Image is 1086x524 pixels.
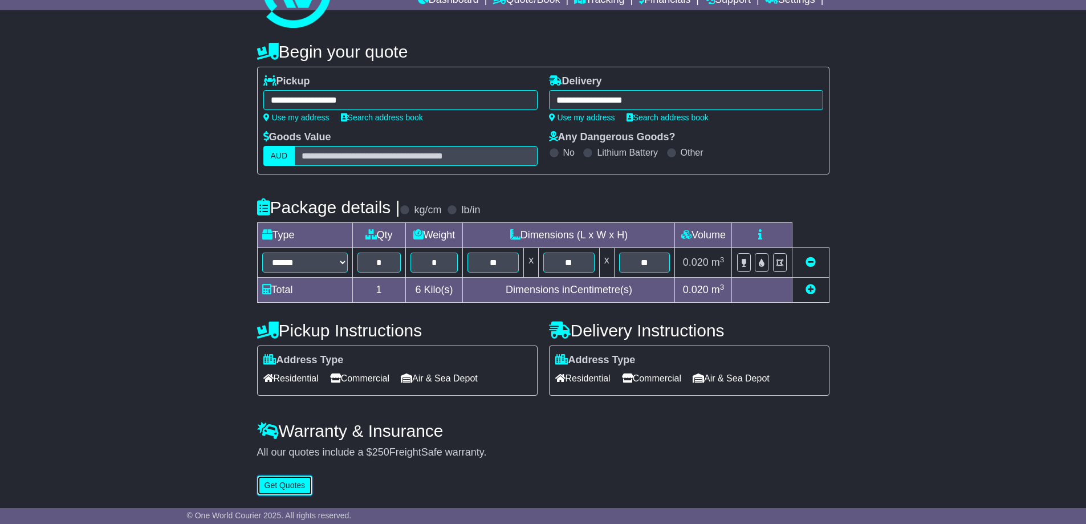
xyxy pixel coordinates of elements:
[524,248,539,278] td: x
[405,278,463,303] td: Kilo(s)
[187,511,352,520] span: © One World Courier 2025. All rights reserved.
[401,369,478,387] span: Air & Sea Depot
[330,369,389,387] span: Commercial
[263,146,295,166] label: AUD
[341,113,423,122] a: Search address book
[683,257,709,268] span: 0.020
[563,147,575,158] label: No
[720,283,725,291] sup: 3
[622,369,681,387] span: Commercial
[257,446,829,459] div: All our quotes include a $ FreightSafe warranty.
[627,113,709,122] a: Search address book
[549,131,676,144] label: Any Dangerous Goods?
[549,113,615,122] a: Use my address
[263,113,330,122] a: Use my address
[681,147,703,158] label: Other
[352,223,405,248] td: Qty
[461,204,480,217] label: lb/in
[683,284,709,295] span: 0.020
[806,257,816,268] a: Remove this item
[263,75,310,88] label: Pickup
[414,204,441,217] label: kg/cm
[372,446,389,458] span: 250
[599,248,614,278] td: x
[415,284,421,295] span: 6
[720,255,725,264] sup: 3
[555,354,636,367] label: Address Type
[263,131,331,144] label: Goods Value
[257,476,313,495] button: Get Quotes
[549,75,602,88] label: Delivery
[711,284,725,295] span: m
[257,278,352,303] td: Total
[711,257,725,268] span: m
[806,284,816,295] a: Add new item
[597,147,658,158] label: Lithium Battery
[405,223,463,248] td: Weight
[463,223,675,248] td: Dimensions (L x W x H)
[257,198,400,217] h4: Package details |
[263,369,319,387] span: Residential
[257,42,829,61] h4: Begin your quote
[257,223,352,248] td: Type
[257,321,538,340] h4: Pickup Instructions
[693,369,770,387] span: Air & Sea Depot
[257,421,829,440] h4: Warranty & Insurance
[675,223,732,248] td: Volume
[555,369,611,387] span: Residential
[352,278,405,303] td: 1
[549,321,829,340] h4: Delivery Instructions
[463,278,675,303] td: Dimensions in Centimetre(s)
[263,354,344,367] label: Address Type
